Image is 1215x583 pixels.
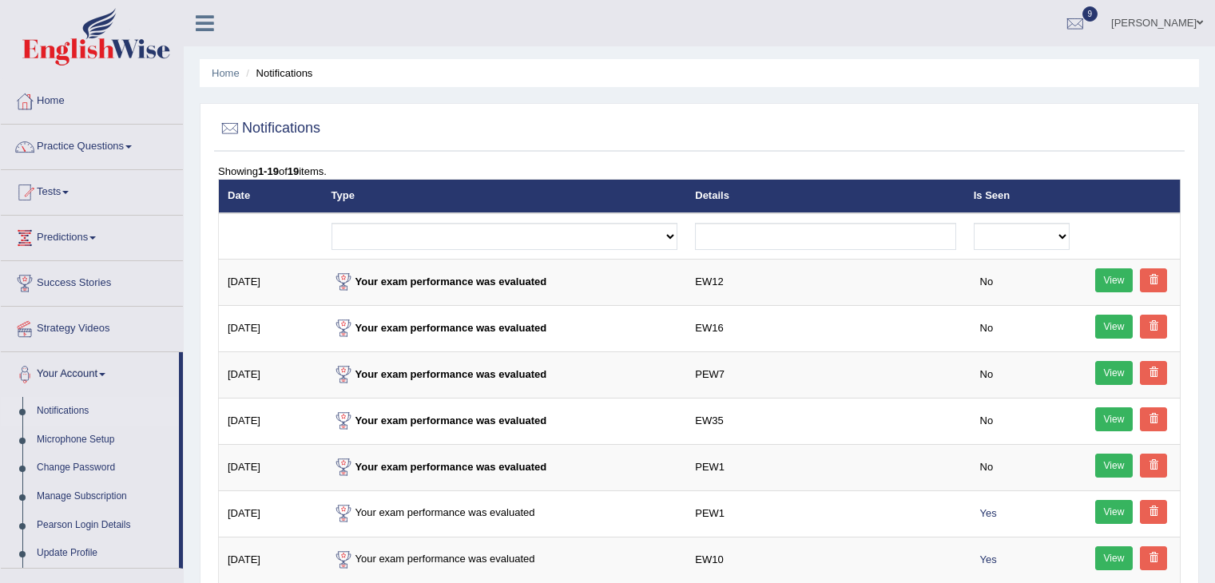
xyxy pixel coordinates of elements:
span: No [974,273,999,290]
strong: Your exam performance was evaluated [332,276,547,288]
div: Showing of items. [218,164,1181,179]
a: Notifications [30,397,179,426]
a: Manage Subscription [30,482,179,511]
td: EW10 [686,537,964,583]
td: EW12 [686,259,964,305]
a: Microphone Setup [30,426,179,454]
a: Delete [1140,315,1167,339]
a: Delete [1140,500,1167,524]
td: [DATE] [219,351,323,398]
td: [DATE] [219,305,323,351]
a: Strategy Videos [1,307,183,347]
strong: Your exam performance was evaluated [332,414,547,426]
a: Update Profile [30,539,179,568]
a: Predictions [1,216,183,256]
a: Is Seen [974,189,1011,201]
strong: Your exam performance was evaluated [332,461,547,473]
td: PEW1 [686,490,964,537]
a: View [1095,500,1134,524]
td: [DATE] [219,490,323,537]
span: Yes [974,505,1003,522]
a: Change Password [30,454,179,482]
td: PEW1 [686,444,964,490]
span: No [974,412,999,429]
a: Type [332,189,355,201]
td: [DATE] [219,444,323,490]
td: EW35 [686,398,964,444]
a: Delete [1140,546,1167,570]
a: Delete [1140,361,1167,385]
a: View [1095,268,1134,292]
a: View [1095,546,1134,570]
a: Pearson Login Details [30,511,179,540]
strong: Your exam performance was evaluated [332,322,547,334]
strong: Your exam performance was evaluated [332,368,547,380]
a: View [1095,407,1134,431]
td: [DATE] [219,259,323,305]
a: Home [212,67,240,79]
span: No [974,366,999,383]
td: EW16 [686,305,964,351]
a: Delete [1140,268,1167,292]
a: Your Account [1,352,179,392]
a: Details [695,189,729,201]
td: [DATE] [219,398,323,444]
span: No [974,458,999,475]
b: 1-19 [258,165,279,177]
a: View [1095,361,1134,385]
span: No [974,319,999,336]
span: Yes [974,551,1003,568]
td: [DATE] [219,537,323,583]
a: Tests [1,170,183,210]
a: Delete [1140,407,1167,431]
a: Success Stories [1,261,183,301]
a: Practice Questions [1,125,183,165]
li: Notifications [242,65,312,81]
a: Home [1,79,183,119]
span: 9 [1082,6,1098,22]
a: View [1095,315,1134,339]
a: Date [228,189,250,201]
td: Your exam performance was evaluated [323,490,687,537]
h2: Notifications [218,117,320,141]
td: Your exam performance was evaluated [323,537,687,583]
td: PEW7 [686,351,964,398]
a: View [1095,454,1134,478]
a: Delete [1140,454,1167,478]
b: 19 [288,165,299,177]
